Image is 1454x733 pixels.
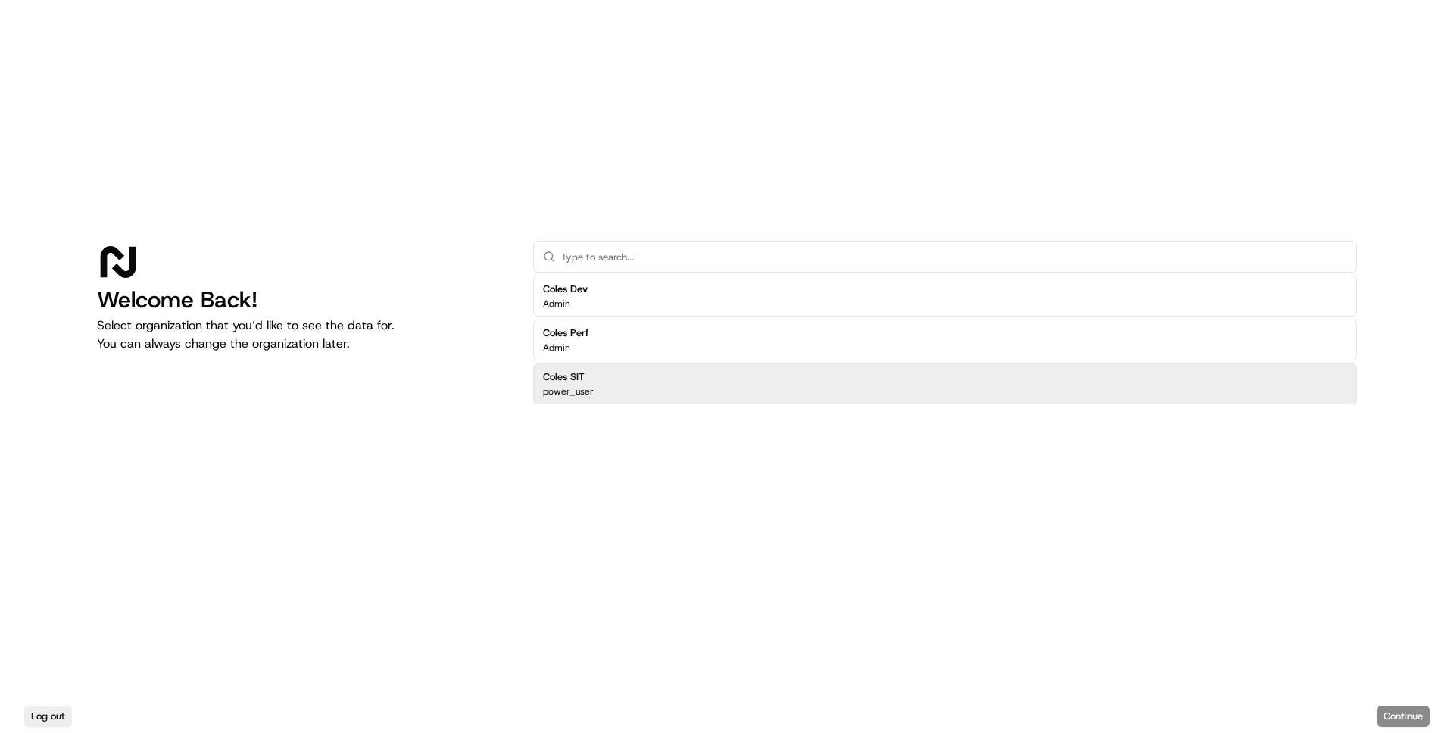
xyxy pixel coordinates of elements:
h2: Coles Perf [543,326,588,340]
p: power_user [543,385,594,398]
p: Admin [543,298,570,310]
button: Log out [24,706,72,727]
div: Suggestions [533,273,1357,407]
h2: Coles SIT [543,370,594,384]
h2: Coles Dev [543,282,588,296]
p: Select organization that you’d like to see the data for. You can always change the organization l... [97,317,509,353]
p: Admin [543,342,570,354]
h1: Welcome Back! [97,286,509,313]
input: Type to search... [561,242,1347,272]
